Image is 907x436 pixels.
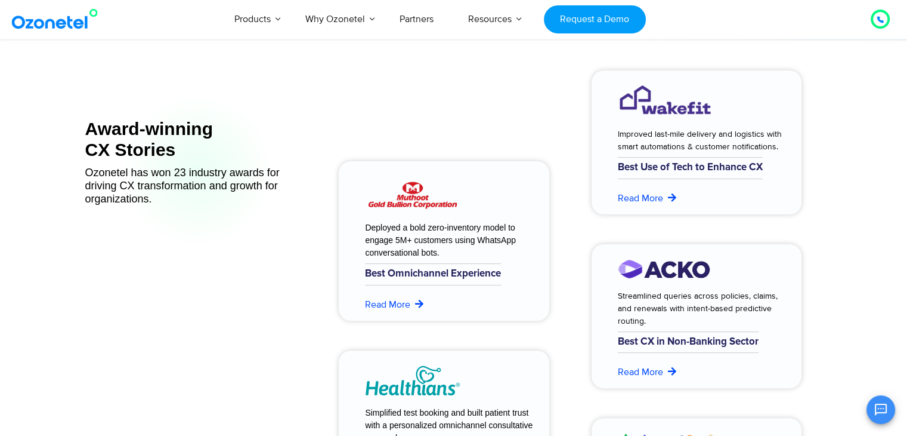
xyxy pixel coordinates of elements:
[618,331,759,353] h6: Best CX in Non-Banking Sector
[618,290,779,327] div: Streamlined queries across policies, claims, and renewals with intent-based predictive routing.
[618,128,788,153] div: Improved last-mile delivery and logistics with smart automations & customer notifications.
[618,365,678,379] a: Read More
[618,191,678,205] a: Read More
[866,395,895,424] button: Open chat
[85,118,309,160] div: Award-winning CX Stories
[365,297,425,312] a: Read More
[618,157,763,179] h6: Best Use of Tech to Enhance CX
[365,263,501,285] h6: Best Omnichannel Experience
[365,222,526,259] div: Deployed a bold zero-inventory model to engage 5M+ customers using WhatsApp conversational bots.
[544,5,646,33] a: Request a Demo
[85,166,309,205] div: Ozonetel has won 23 industry awards for driving CX transformation and growth for organizations.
